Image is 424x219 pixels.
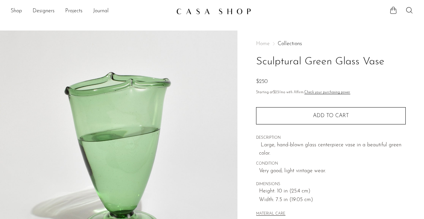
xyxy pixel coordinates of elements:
[256,53,406,70] h1: Sculptural Green Glass Vase
[256,41,406,46] nav: Breadcrumbs
[33,7,55,16] a: Designers
[256,107,406,124] button: Add to cart
[256,90,406,96] p: Starting at /mo with Affirm.
[256,79,268,84] span: $250
[11,6,171,17] ul: NEW HEADER MENU
[256,212,285,217] button: MATERIAL CARE
[259,187,406,196] span: Height: 10 in (25.4 cm)
[259,196,406,204] span: Width: 7.5 in (19.05 cm)
[11,7,22,16] a: Shop
[256,182,406,187] span: DIMENSIONS
[313,113,349,118] span: Add to cart
[278,41,302,46] a: Collections
[259,141,406,158] p: Large, hand-blown glass centerpiece vase in a beautiful green color.
[65,7,82,16] a: Projects
[273,91,279,94] span: $23
[304,91,350,94] a: Check your purchasing power - Learn more about Affirm Financing (opens in modal)
[11,6,171,17] nav: Desktop navigation
[259,167,406,176] span: Very good; light vintage wear.
[256,41,270,46] span: Home
[93,7,109,16] a: Journal
[256,161,406,167] span: CONDITION
[256,135,406,141] span: DESCRIPTION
